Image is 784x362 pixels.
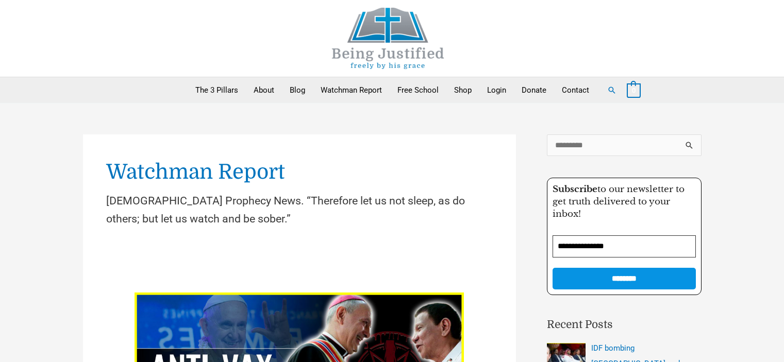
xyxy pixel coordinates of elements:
[514,77,554,103] a: Donate
[446,77,479,103] a: Shop
[390,77,446,103] a: Free School
[311,8,465,69] img: Being Justified
[282,77,313,103] a: Blog
[553,184,685,219] span: to our newsletter to get truth delivered to your inbox!
[246,77,282,103] a: About
[313,77,390,103] a: Watchman Report
[607,85,616,95] a: Search button
[547,317,702,333] h2: Recent Posts
[632,87,636,94] span: 0
[188,77,597,103] nav: Primary Site Navigation
[554,77,597,103] a: Contact
[627,85,641,95] a: View Shopping Cart, empty
[553,184,597,195] strong: Subscribe
[553,235,696,257] input: Email Address *
[188,77,246,103] a: The 3 Pillars
[106,192,493,228] p: [DEMOGRAPHIC_DATA] Prophecy News. “Therefore let us not sleep, as do others; but let us watch and...
[106,158,493,186] h1: Watchman Report
[479,77,514,103] a: Login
